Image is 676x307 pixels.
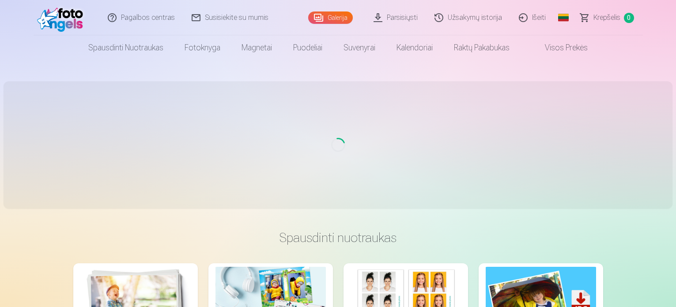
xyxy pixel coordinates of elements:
a: Suvenyrai [333,35,386,60]
span: Krepšelis [593,12,620,23]
a: Visos prekės [520,35,598,60]
a: Fotoknyga [174,35,231,60]
a: Kalendoriai [386,35,443,60]
a: Puodeliai [283,35,333,60]
h3: Spausdinti nuotraukas [80,230,596,246]
a: Galerija [308,11,353,24]
a: Raktų pakabukas [443,35,520,60]
a: Spausdinti nuotraukas [78,35,174,60]
a: Magnetai [231,35,283,60]
img: /fa2 [37,4,88,32]
span: 0 [624,13,634,23]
